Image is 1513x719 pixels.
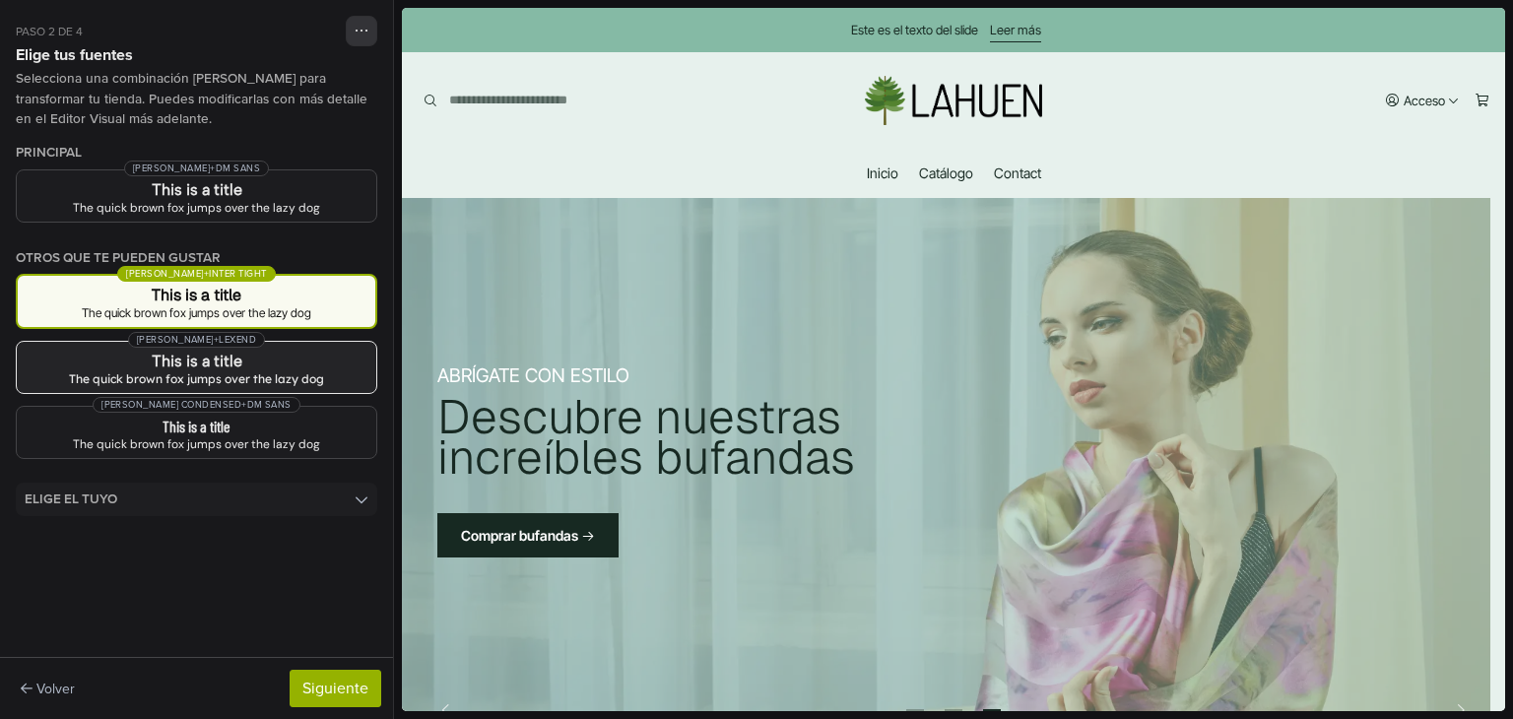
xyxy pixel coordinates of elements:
button: Volver [12,674,84,704]
a: Catálogo [517,141,571,190]
div: The quick brown fox jumps over the lazy dog [33,438,361,450]
span: Go to slide 2 [540,691,563,715]
div: Acceso [1002,87,1043,99]
h3: This is a title [33,354,361,369]
button: Previous slide [35,691,65,715]
a: Contact [592,141,639,190]
h3: This is a title [33,288,360,303]
h4: Elige el tuyo [25,491,117,507]
span: [PERSON_NAME] + DM Sans [124,161,269,176]
button: Carro [1069,79,1091,106]
button: Buscar [12,73,45,112]
h4: Otros que te pueden gustar [16,250,377,266]
div: Selecciona una combinación [PERSON_NAME] para transformar tu tienda. Puedes modificarlas con más ... [16,69,377,129]
span: [PERSON_NAME] + Inter Tight [117,266,275,282]
a: Inicio [465,141,496,190]
summary: Elige el tuyo [16,483,377,516]
span: [PERSON_NAME] + Lexend [128,332,266,348]
div: The quick brown fox jumps over the lazy dog [33,373,361,385]
button: [PERSON_NAME]+LexendThis is a titleThe quick brown fox jumps over the lazy dog [16,341,377,394]
span: [PERSON_NAME] Condensed + DM Sans [93,397,300,413]
div: The quick brown fox jumps over the lazy dog [33,202,361,214]
h3: This is a title [33,182,361,198]
h3: This is a title [33,419,361,434]
button: [PERSON_NAME]+Inter TightThis is a titleThe quick brown fox jumps over the lazy dog [16,274,377,329]
span: Paso 2 de 4 [16,23,83,40]
div: The quick brown fox jumps over the lazy dog [33,307,360,319]
button: Next slide [1038,691,1068,715]
button: Acceso [979,79,1062,106]
button: [PERSON_NAME]+DM SansThis is a titleThe quick brown fox jumps over the lazy dog [16,169,377,223]
img: Lahuen [463,68,640,117]
span: Go to slide 3 [578,691,602,715]
span: Go to slide 1 [501,691,525,715]
h3: Elige tus fuentes [16,46,133,65]
button: Siguiente [290,670,381,707]
h4: Principal [16,145,82,161]
button: [PERSON_NAME] Condensed+DM SansThis is a titleThe quick brown fox jumps over the lazy dog [16,406,377,459]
